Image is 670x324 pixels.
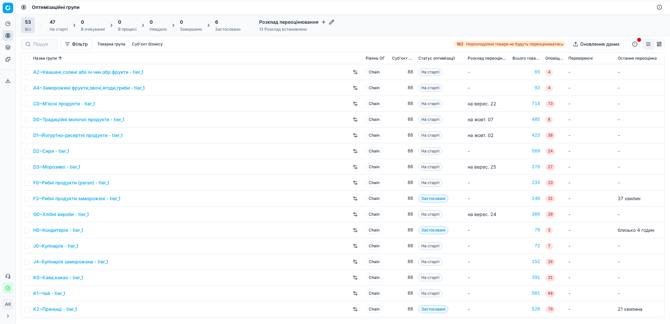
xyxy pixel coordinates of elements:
[615,254,664,270] td: -
[366,100,383,108] span: Chain
[615,270,664,285] td: -
[366,258,383,266] span: Chain
[545,117,553,123] span: 8
[545,259,555,265] span: 16
[566,96,615,112] td: -
[465,270,510,285] td: -
[33,132,123,139] a: D1~Йогуртно-десертні продукти - tier_1
[418,195,448,202] span: Застосовані
[545,69,553,76] span: 4
[545,196,555,202] span: 31
[418,289,442,297] span: На старті
[33,290,65,297] a: K1~Чай - tier_1
[615,159,664,175] td: -
[392,148,413,154] div: 88
[392,56,413,61] span: Суб'єкт бізнесу
[512,195,540,202] a: 140
[392,85,413,91] div: 88
[50,19,55,25] span: 47
[259,19,334,25] h4: Розклад переоцінювання
[545,148,555,155] span: 24
[95,40,128,48] button: Товарна група
[566,222,615,238] td: -
[618,196,640,201] span: 37 хвилин
[545,306,555,313] span: 79
[454,41,566,47] a: 182Нерозподілені товари не будуть переоцінюватись
[618,227,654,233] span: близько 4 годин
[366,210,383,218] span: Chain
[33,306,77,312] a: K2~Прянощі - tier_1
[366,179,383,187] span: Chain
[615,285,664,301] td: -
[512,211,540,218] div: 366
[566,206,615,222] td: -
[566,159,615,175] td: -
[418,179,442,187] span: На старті
[615,238,664,254] td: -
[512,69,540,75] a: 65
[512,274,540,281] a: 391
[366,163,383,171] span: Chain
[545,132,555,139] span: 38
[366,147,383,155] span: Chain
[545,101,555,107] span: 73
[512,258,540,265] a: 152
[468,117,493,122] span: на жовт. 07
[366,195,383,202] span: Chain
[512,164,540,170] a: 276
[33,148,69,154] a: D2~Сири - tier_1
[566,143,615,159] td: -
[512,306,540,312] a: 520
[643,302,658,317] iframe: Intercom live chat
[566,285,615,301] td: -
[81,27,105,32] div: В очікуванні
[465,64,510,80] td: -
[545,56,563,61] span: Оповіщення
[512,56,540,61] span: Всього товарів
[566,175,615,191] td: -
[465,222,510,238] td: -
[566,191,615,206] td: -
[418,258,442,266] span: На старті
[129,40,165,48] button: Суб'єкт бізнесу
[545,290,555,297] span: 68
[392,164,413,170] div: 88
[150,27,167,32] div: Невдало
[512,148,540,154] a: 569
[366,305,383,313] span: Chain
[118,19,121,25] span: 0
[465,80,510,96] td: -
[392,69,413,75] div: 88
[512,116,540,123] div: 405
[468,56,507,61] span: Розклад переоцінювання
[392,211,413,218] div: 88
[512,132,540,139] a: 423
[392,243,413,249] div: 88
[61,39,92,49] button: Фільтр
[465,191,510,206] td: -
[33,56,57,61] span: Назва групи
[418,68,442,76] span: На старті
[457,41,463,47] strong: 182
[392,274,413,281] div: 88
[33,227,83,233] a: H0~Кондитерія - tier_1
[418,226,448,234] span: Застосовані
[33,85,145,91] a: A4~Заморожені фрукти,овочі,ягоди,гриби - tier_1
[566,270,615,285] td: -
[392,306,413,312] div: 88
[33,116,124,123] a: D0~Традиційні молочні продукти - tier_1
[615,206,664,222] td: -
[512,85,540,91] a: 92
[366,226,383,234] span: Chain
[418,116,442,123] span: На старті
[615,127,664,143] td: -
[392,179,413,186] div: 88
[392,132,413,139] div: 88
[566,238,615,254] td: -
[418,131,442,139] span: На старті
[33,69,143,75] a: A2~Квашені,солені або ін.чин.обр.фрукти - tier_1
